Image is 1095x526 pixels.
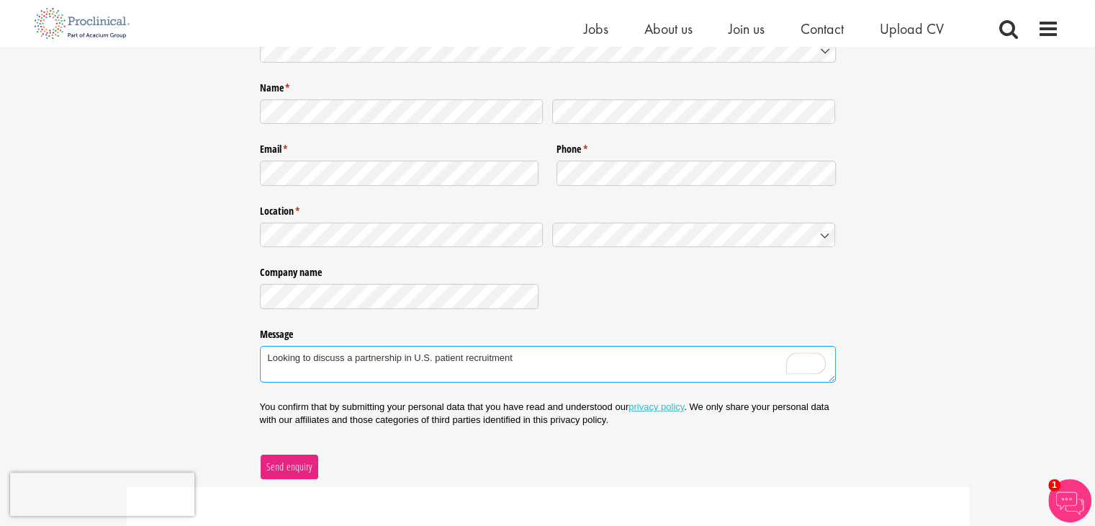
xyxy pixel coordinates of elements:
label: Phone [556,138,836,156]
a: privacy policy [628,401,684,412]
legend: Name [260,76,836,95]
a: Join us [729,19,765,38]
input: First [260,99,544,125]
a: Contact [801,19,844,38]
input: Country [552,223,836,248]
span: Send enquiry [266,459,312,475]
a: Jobs [584,19,608,38]
legend: Location [260,200,836,218]
iframe: reCAPTCHA [10,473,194,516]
label: Company name [260,261,539,280]
p: You confirm that by submitting your personal data that you have read and understood our . We only... [260,401,836,427]
a: Upload CV [880,19,944,38]
input: Last [552,99,836,125]
label: Message [260,322,836,341]
img: Chatbot [1048,479,1091,522]
span: 1 [1048,479,1060,491]
button: Send enquiry [260,454,319,480]
label: Email [260,138,539,156]
input: State / Province / Region [260,223,544,248]
a: About us [644,19,693,38]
